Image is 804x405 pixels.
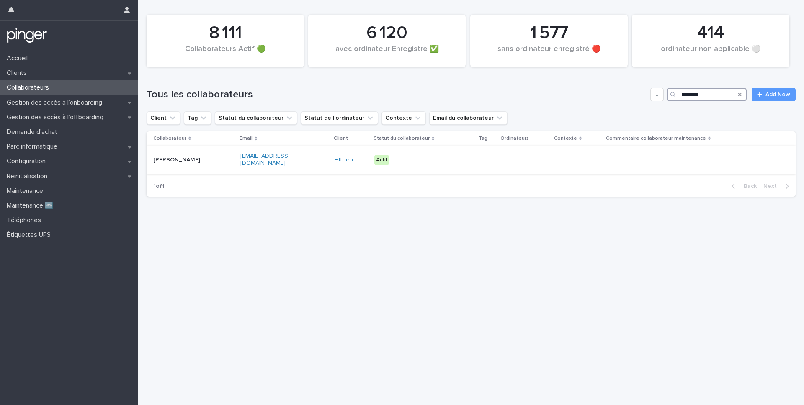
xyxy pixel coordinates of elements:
[3,157,52,165] p: Configuration
[334,134,348,143] p: Client
[147,111,180,125] button: Client
[374,134,430,143] p: Statut du collaborateur
[153,156,206,164] p: [PERSON_NAME]
[374,155,389,165] div: Actif
[752,88,796,101] a: Add New
[3,143,64,151] p: Parc informatique
[484,45,613,62] div: sans ordinateur enregistré 🔴
[215,111,297,125] button: Statut du collaborateur
[7,27,47,44] img: mTgBEunGTSyRkCgitkcU
[240,153,290,166] a: [EMAIL_ADDRESS][DOMAIN_NAME]
[554,134,577,143] p: Contexte
[3,172,54,180] p: Réinitialisation
[335,156,353,164] a: Fifteen
[607,156,711,164] p: -
[153,134,186,143] p: Collaborateur
[3,99,109,107] p: Gestion des accès à l’onboarding
[763,183,782,189] span: Next
[760,182,796,190] button: Next
[3,84,56,92] p: Collaborateurs
[479,134,487,143] p: Tag
[479,156,495,164] p: -
[147,146,796,174] tr: [PERSON_NAME][EMAIL_ADDRESS][DOMAIN_NAME]Fifteen Actif----
[184,111,211,125] button: Tag
[322,45,451,62] div: avec ordinateur Enregistré ✅
[3,128,64,136] p: Demande d'achat
[3,231,57,239] p: Étiquettes UPS
[667,88,747,101] input: Search
[322,23,451,44] div: 6 120
[3,202,60,210] p: Maintenance 🆕
[147,89,647,101] h1: Tous les collaborateurs
[555,156,600,164] p: -
[500,134,529,143] p: Ordinateurs
[3,216,48,224] p: Téléphones
[3,54,34,62] p: Accueil
[147,176,171,197] p: 1 of 1
[646,23,775,44] div: 414
[739,183,757,189] span: Back
[301,111,378,125] button: Statut de l'ordinateur
[646,45,775,62] div: ordinateur non applicable ⚪
[501,156,548,164] p: -
[240,134,253,143] p: Email
[381,111,426,125] button: Contexte
[725,182,760,190] button: Back
[161,45,290,62] div: Collaborateurs Actif 🟢
[484,23,613,44] div: 1 577
[3,113,110,121] p: Gestion des accès à l’offboarding
[161,23,290,44] div: 8 111
[429,111,508,125] button: Email du collaborateur
[765,92,790,97] span: Add New
[3,69,33,77] p: Clients
[606,134,706,143] p: Commentaire collaborateur maintenance
[3,187,50,195] p: Maintenance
